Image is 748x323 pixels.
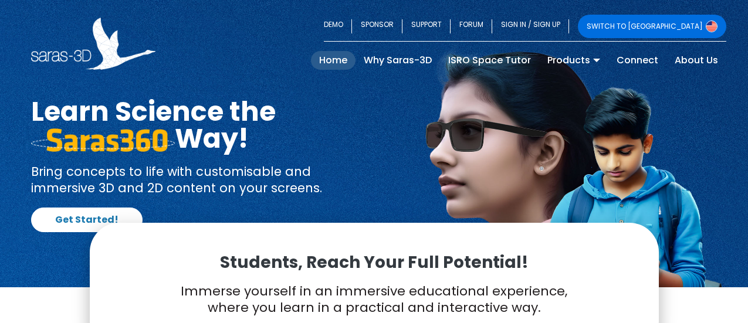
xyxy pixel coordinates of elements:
[539,51,608,70] a: Products
[31,128,175,152] img: saras 360
[119,252,629,273] p: Students, Reach Your Full Potential!
[402,15,451,38] a: SUPPORT
[324,15,352,38] a: DEMO
[31,208,143,232] a: Get Started!
[356,51,440,70] a: Why Saras-3D
[451,15,492,38] a: FORUM
[492,15,569,38] a: SIGN IN / SIGN UP
[119,283,629,317] p: Immerse yourself in an immersive educational experience, where you learn in a practical and inter...
[440,51,539,70] a: ISRO Space Tutor
[666,51,726,70] a: About Us
[352,15,402,38] a: SPONSOR
[31,18,156,70] img: Saras 3D
[31,98,365,152] h1: Learn Science the Way!
[31,164,365,196] p: Bring concepts to life with customisable and immersive 3D and 2D content on your screens.
[608,51,666,70] a: Connect
[578,15,726,38] a: SWITCH TO [GEOGRAPHIC_DATA]
[311,51,356,70] a: Home
[706,21,717,32] img: Switch to USA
